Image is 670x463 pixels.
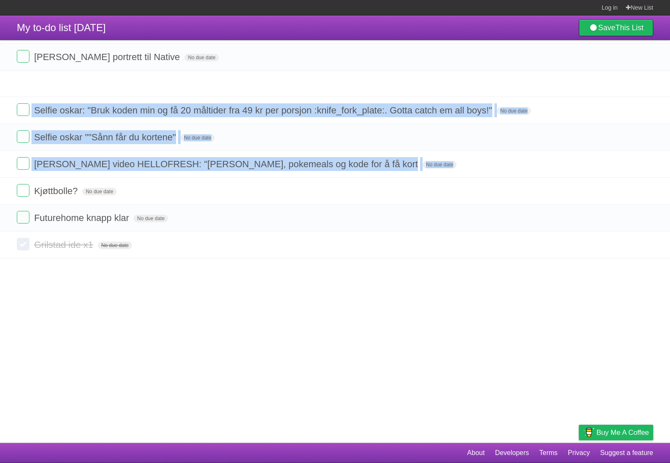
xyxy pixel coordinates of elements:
img: Buy me a coffee [583,425,594,439]
b: This List [615,24,644,32]
a: Suggest a feature [600,445,653,461]
span: [PERSON_NAME] video HELLOFRESH: "[PERSON_NAME], pokemeals og kode for å få kort [34,159,420,169]
span: Buy me a coffee [596,425,649,440]
span: [PERSON_NAME] portrett til Native [34,52,182,62]
a: SaveThis List [579,19,653,36]
span: Grilstad ide x1 [34,239,95,250]
span: No due date [184,54,218,61]
label: Done [17,211,29,224]
a: About [467,445,485,461]
span: No due date [134,215,168,222]
span: No due date [423,161,457,168]
label: Done [17,238,29,250]
span: Selfie oskar ""Sånn får du kortene" [34,132,178,142]
a: Terms [539,445,558,461]
span: No due date [98,242,132,249]
span: My to-do list [DATE] [17,22,106,33]
span: No due date [82,188,116,195]
span: Kjøttbolle? [34,186,80,196]
label: Done [17,50,29,63]
label: Done [17,130,29,143]
a: Buy me a coffee [579,425,653,440]
label: Done [17,157,29,170]
label: Done [17,103,29,116]
label: Done [17,184,29,197]
a: Developers [495,445,529,461]
a: Privacy [568,445,590,461]
span: No due date [497,107,531,115]
span: Futurehome knapp klar [34,213,131,223]
span: Selfie oskar: "Bruk koden min og få 20 måltider fra 49 kr per porsjon :knife_fork_plate:. Gotta c... [34,105,494,116]
span: No due date [181,134,215,142]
